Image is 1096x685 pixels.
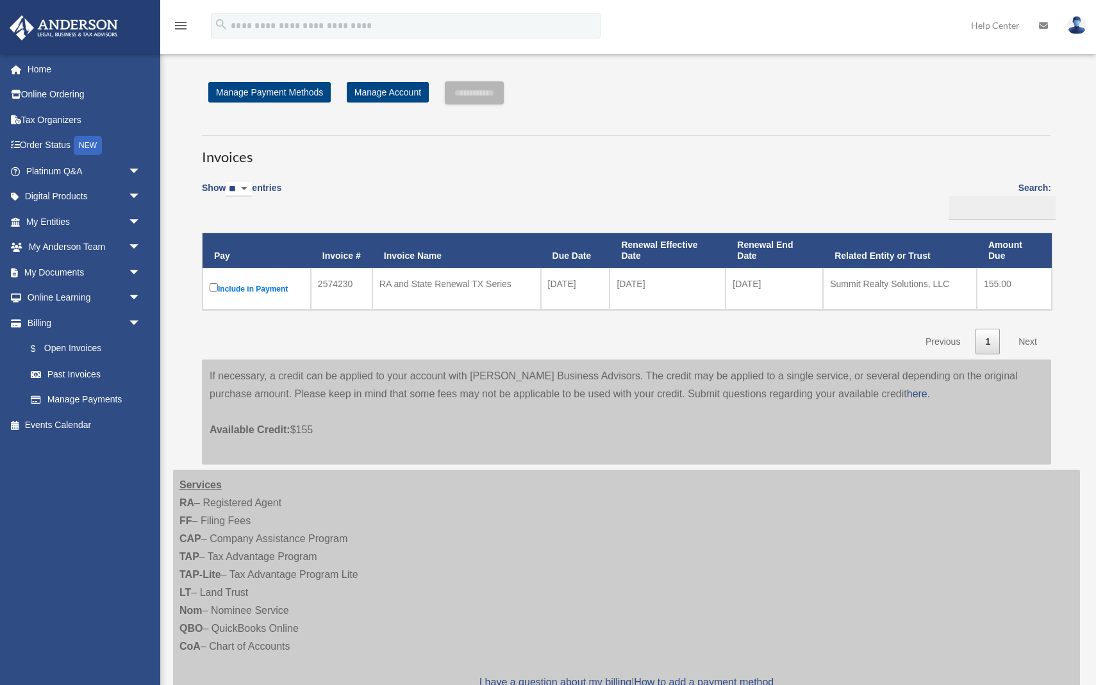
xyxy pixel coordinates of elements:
td: 2574230 [311,268,372,309]
i: menu [173,18,188,33]
th: Renewal Effective Date: activate to sort column ascending [610,233,726,268]
a: Online Ordering [9,82,160,108]
a: Manage Payments [18,387,154,413]
span: $ [38,341,44,357]
a: Order StatusNEW [9,133,160,159]
td: Summit Realty Solutions, LLC [823,268,977,309]
select: Showentries [226,182,252,197]
div: RA and State Renewal TX Series [379,275,534,293]
th: Amount Due: activate to sort column ascending [977,233,1052,268]
strong: TAP-Lite [179,569,221,580]
img: User Pic [1067,16,1086,35]
td: [DATE] [610,268,726,309]
td: [DATE] [541,268,610,309]
a: Next [1009,329,1047,355]
a: Manage Account [347,82,429,103]
span: arrow_drop_down [128,285,154,311]
a: here. [907,388,930,399]
h3: Invoices [202,135,1051,167]
span: arrow_drop_down [128,158,154,185]
td: [DATE] [726,268,823,309]
th: Invoice Name: activate to sort column ascending [372,233,541,268]
strong: Services [179,479,222,490]
a: Tax Organizers [9,107,160,133]
span: arrow_drop_down [128,235,154,261]
a: Past Invoices [18,361,154,387]
span: arrow_drop_down [128,209,154,235]
strong: TAP [179,551,199,562]
a: Manage Payment Methods [208,82,331,103]
th: Due Date: activate to sort column ascending [541,233,610,268]
strong: RA [179,497,194,508]
a: Billingarrow_drop_down [9,310,154,336]
strong: LT [179,587,191,598]
a: Previous [916,329,970,355]
span: arrow_drop_down [128,184,154,210]
a: Events Calendar [9,412,160,438]
a: Online Learningarrow_drop_down [9,285,160,311]
a: $Open Invoices [18,336,147,362]
strong: FF [179,515,192,526]
div: If necessary, a credit can be applied to your account with [PERSON_NAME] Business Advisors. The c... [202,359,1051,465]
td: 155.00 [977,268,1052,309]
strong: CoA [179,641,201,652]
label: Show entries [202,180,281,210]
span: arrow_drop_down [128,310,154,336]
a: Digital Productsarrow_drop_down [9,184,160,210]
a: 1 [976,329,1000,355]
th: Invoice #: activate to sort column ascending [311,233,372,268]
th: Pay: activate to sort column descending [203,233,311,268]
a: menu [173,22,188,33]
a: My Entitiesarrow_drop_down [9,209,160,235]
i: search [214,17,228,31]
span: arrow_drop_down [128,260,154,286]
th: Renewal End Date: activate to sort column ascending [726,233,823,268]
span: Available Credit: [210,424,290,435]
strong: CAP [179,533,201,544]
input: Search: [949,196,1056,220]
strong: Nom [179,605,203,616]
a: Home [9,56,160,82]
th: Related Entity or Trust: activate to sort column ascending [823,233,977,268]
p: $155 [210,403,1043,439]
img: Anderson Advisors Platinum Portal [6,15,122,40]
a: My Documentsarrow_drop_down [9,260,160,285]
label: Search: [944,180,1051,220]
input: Include in Payment [210,283,218,292]
strong: QBO [179,623,203,634]
a: My Anderson Teamarrow_drop_down [9,235,160,260]
a: Platinum Q&Aarrow_drop_down [9,158,160,184]
div: NEW [74,136,102,155]
label: Include in Payment [210,281,304,297]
